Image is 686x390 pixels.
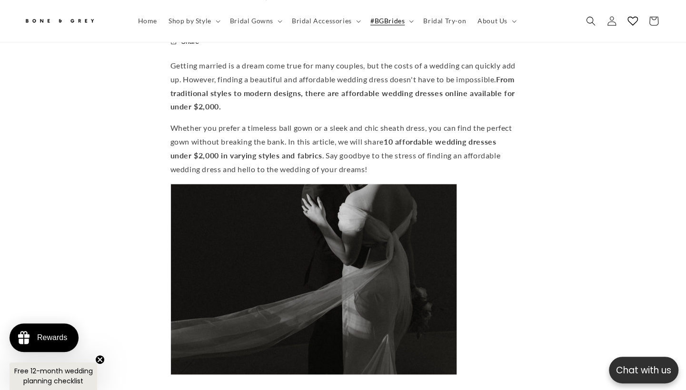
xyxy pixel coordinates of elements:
[170,184,457,375] img: 10 Affordable Wedding Dresses Online For Under $2000 | Bone and Grey Bridal | #BGBrides Blog
[609,357,678,383] button: Open chatbox
[370,17,405,25] span: #BGBrides
[24,13,95,29] img: Bone and Grey Bridal
[163,11,224,31] summary: Shop by Style
[170,121,516,176] p: n this article, we will share . Say goodbye to the stress of finding an affordable wedding dress ...
[37,333,67,342] div: Rewards
[95,355,105,364] button: Close teaser
[418,11,472,31] a: Bridal Try-on
[169,17,211,25] span: Shop by Style
[472,11,520,31] summary: About Us
[365,11,418,31] summary: #BGBrides
[580,10,601,31] summary: Search
[132,11,163,31] a: Home
[423,17,466,25] span: Bridal Try-on
[10,362,97,390] div: Free 12-month wedding planning checklistClose teaser
[292,17,352,25] span: Bridal Accessories
[20,10,123,32] a: Bone and Grey Bridal
[477,17,507,25] span: About Us
[224,11,286,31] summary: Bridal Gowns
[170,75,515,111] strong: From traditional styles to modern designs, there are affordable wedding dresses online available ...
[230,17,273,25] span: Bridal Gowns
[286,11,365,31] summary: Bridal Accessories
[609,363,678,377] p: Chat with us
[14,366,93,386] span: Free 12-month wedding planning checklist
[170,123,512,146] span: Whether you prefer a timeless ball gown or a sleek and chic sheath dress, you can find the perfec...
[170,137,497,160] strong: 10 affordable wedding dresses under $2,000 in varying styles and fabrics
[170,61,516,84] span: Getting married is a dream come true for many couples, but the costs of a wedding can quickly add...
[138,17,157,25] span: Home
